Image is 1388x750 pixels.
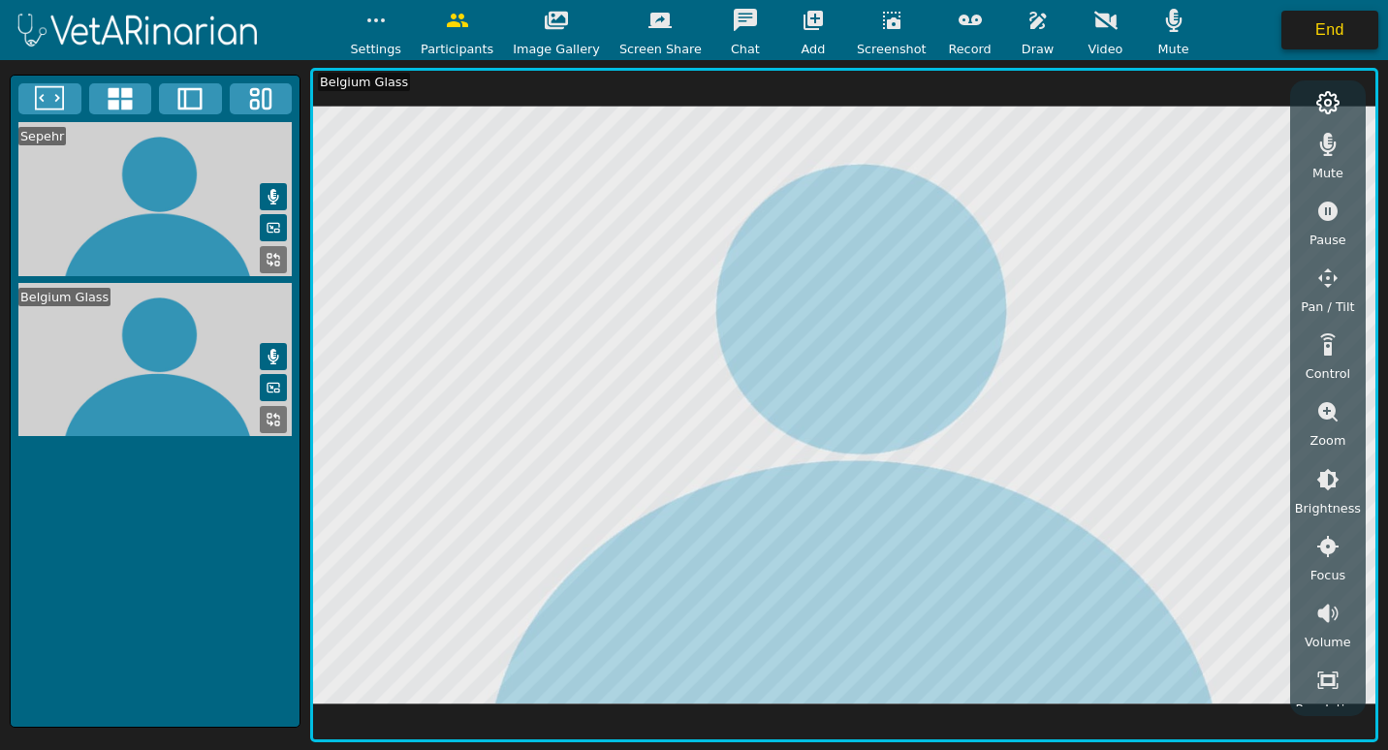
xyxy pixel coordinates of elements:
span: Draw [1022,40,1054,58]
span: Pan / Tilt [1301,297,1354,316]
span: Focus [1310,566,1346,584]
button: Replace Feed [260,406,287,433]
button: Picture in Picture [260,374,287,401]
button: Three Window Medium [230,83,293,114]
span: Mute [1312,164,1343,182]
div: Belgium Glass [318,73,410,91]
button: End [1281,11,1378,49]
span: Brightness [1295,499,1361,517]
span: Record [948,40,991,58]
button: Two Window Medium [159,83,222,114]
button: Replace Feed [260,246,287,273]
span: Add [802,40,826,58]
div: Belgium Glass [18,288,110,306]
span: Pause [1309,231,1346,249]
span: Chat [731,40,760,58]
button: Picture in Picture [260,214,287,241]
div: Sepehr [18,127,66,145]
button: 4x4 [89,83,152,114]
button: Mute [260,183,287,210]
span: Settings [350,40,401,58]
span: Control [1306,364,1350,383]
span: Screen Share [619,40,702,58]
span: Participants [421,40,493,58]
span: Resolution [1295,700,1360,718]
button: Mute [260,343,287,370]
span: Video [1088,40,1123,58]
img: logoWhite.png [10,13,267,47]
span: Mute [1157,40,1188,58]
button: Fullscreen [18,83,81,114]
span: Image Gallery [513,40,600,58]
span: Zoom [1309,431,1345,450]
span: Screenshot [857,40,927,58]
span: Volume [1305,633,1351,651]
